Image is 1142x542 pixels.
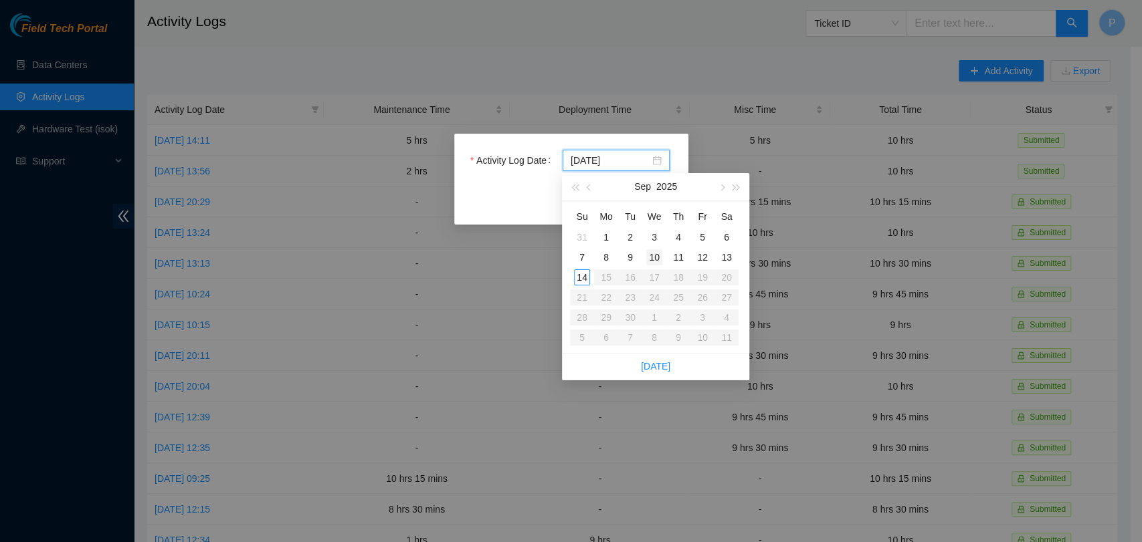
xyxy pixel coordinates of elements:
td: 2025-09-11 [666,247,690,267]
td: 2025-09-12 [690,247,715,267]
th: Sa [715,206,739,227]
td: 2025-09-14 [570,267,594,287]
th: We [642,206,666,227]
td: 2025-09-13 [715,247,739,267]
td: 2025-09-08 [594,247,618,267]
th: Mo [594,206,618,227]
div: 12 [694,249,710,265]
td: 2025-09-09 [618,247,642,267]
label: Activity Log Date [470,150,556,171]
div: 7 [574,249,590,265]
div: 10 [646,249,662,265]
a: [DATE] [641,361,670,372]
th: Su [570,206,594,227]
th: Tu [618,206,642,227]
div: 6 [719,229,735,245]
div: 3 [646,229,662,245]
td: 2025-09-10 [642,247,666,267]
th: Th [666,206,690,227]
td: 2025-09-03 [642,227,666,247]
td: 2025-09-02 [618,227,642,247]
div: 13 [719,249,735,265]
td: 2025-09-07 [570,247,594,267]
div: 2 [622,229,638,245]
div: 1 [598,229,614,245]
div: 11 [670,249,686,265]
td: 2025-09-06 [715,227,739,247]
button: Sep [634,173,651,200]
button: 2025 [656,173,677,200]
div: 5 [694,229,710,245]
td: 2025-09-05 [690,227,715,247]
td: 2025-09-04 [666,227,690,247]
div: 4 [670,229,686,245]
div: 31 [574,229,590,245]
td: 2025-08-31 [570,227,594,247]
th: Fr [690,206,715,227]
td: 2025-09-01 [594,227,618,247]
div: 9 [622,249,638,265]
input: Activity Log Date [571,153,650,168]
div: 8 [598,249,614,265]
div: 14 [574,269,590,285]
